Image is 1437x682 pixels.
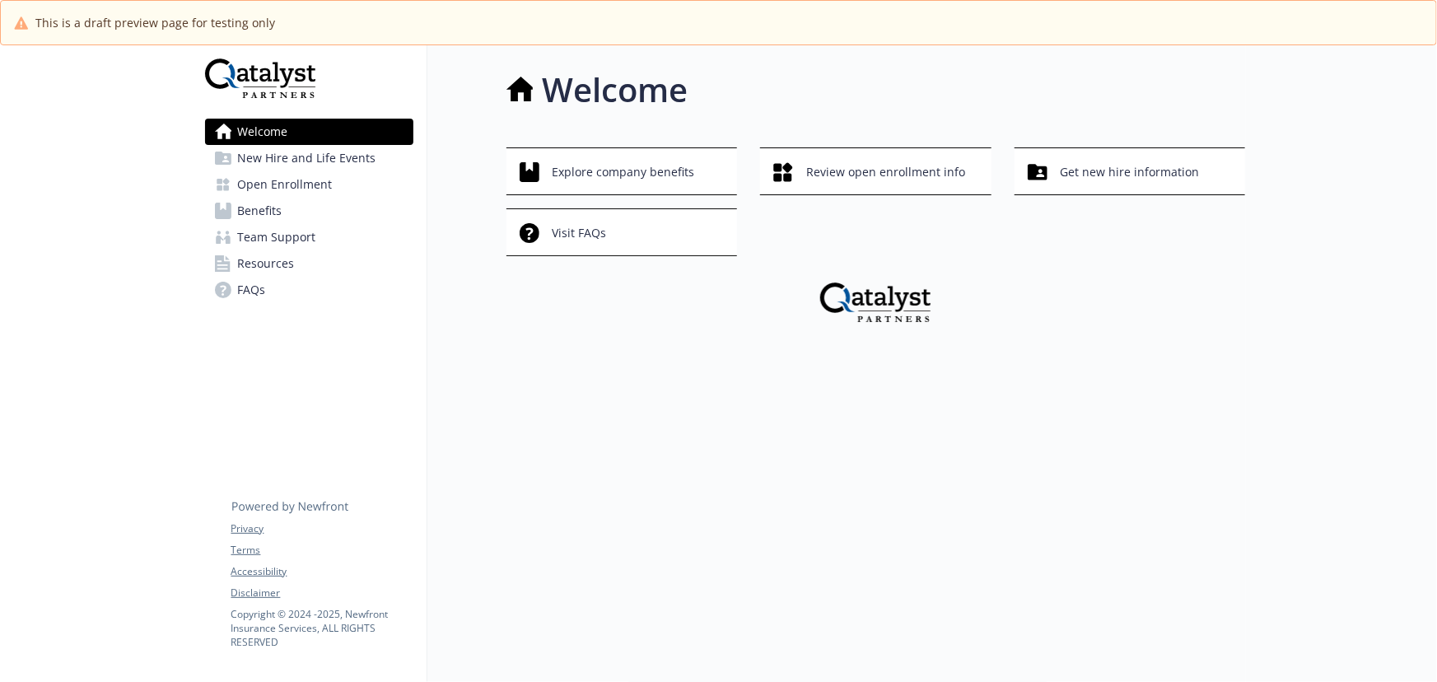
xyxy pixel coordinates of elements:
a: New Hire and Life Events [205,145,413,171]
span: Explore company benefits [553,156,695,188]
a: FAQs [205,277,413,303]
p: Copyright © 2024 - 2025 , Newfront Insurance Services, ALL RIGHTS RESERVED [231,607,413,649]
a: Accessibility [231,564,413,579]
a: Team Support [205,224,413,250]
span: Open Enrollment [238,171,333,198]
button: Explore company benefits [506,147,738,195]
span: Visit FAQs [553,217,607,249]
a: Welcome [205,119,413,145]
a: Benefits [205,198,413,224]
span: Benefits [238,198,282,224]
a: Resources [205,250,413,277]
img: overview page banner [820,283,931,323]
span: Review open enrollment info [806,156,965,188]
button: Get new hire information [1015,147,1246,195]
span: Resources [238,250,295,277]
span: FAQs [238,277,266,303]
a: Privacy [231,521,413,536]
span: Get new hire information [1061,156,1200,188]
button: Visit FAQs [506,208,738,256]
span: New Hire and Life Events [238,145,376,171]
a: Disclaimer [231,586,413,600]
h1: Welcome [543,65,688,114]
button: Review open enrollment info [760,147,991,195]
span: This is a draft preview page for testing only [35,14,275,31]
span: Team Support [238,224,316,250]
a: Terms [231,543,413,558]
span: Welcome [238,119,288,145]
a: Open Enrollment [205,171,413,198]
